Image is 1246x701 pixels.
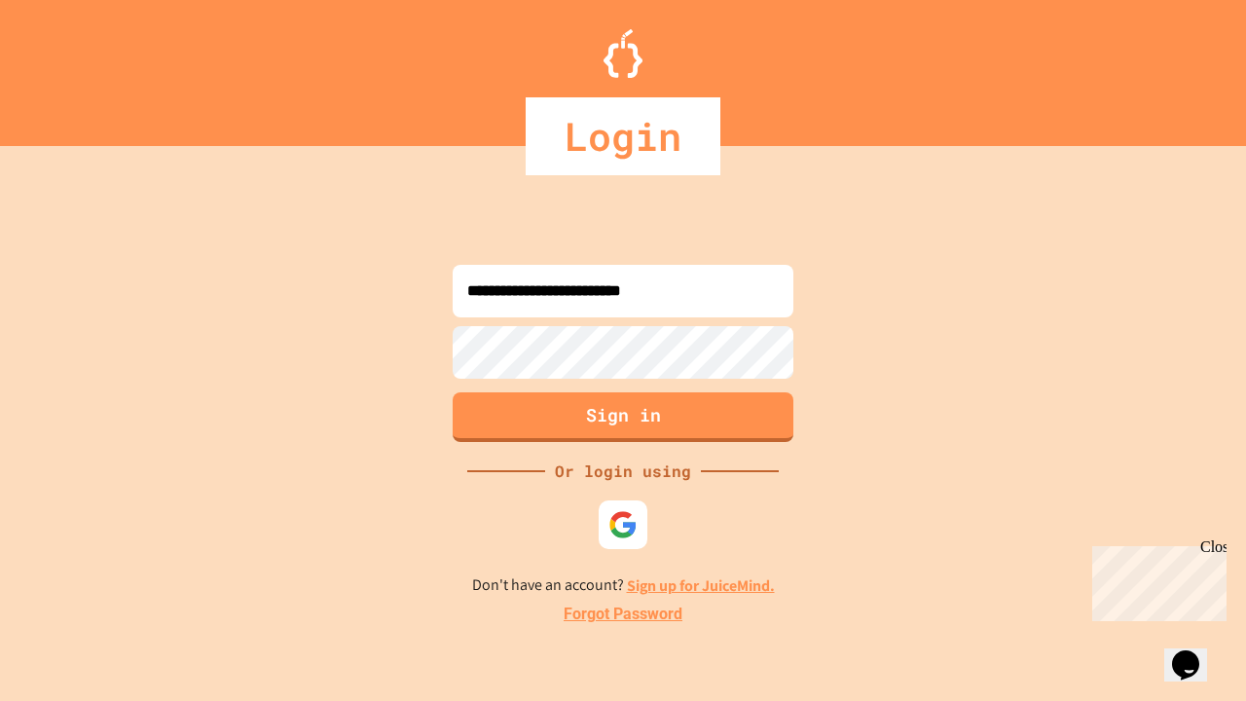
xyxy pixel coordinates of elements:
div: Login [526,97,720,175]
a: Forgot Password [564,603,682,626]
img: google-icon.svg [608,510,638,539]
p: Don't have an account? [472,573,775,598]
iframe: chat widget [1164,623,1227,682]
button: Sign in [453,392,793,442]
div: Or login using [545,460,701,483]
img: Logo.svg [604,29,642,78]
div: Chat with us now!Close [8,8,134,124]
a: Sign up for JuiceMind. [627,575,775,596]
iframe: chat widget [1084,538,1227,621]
